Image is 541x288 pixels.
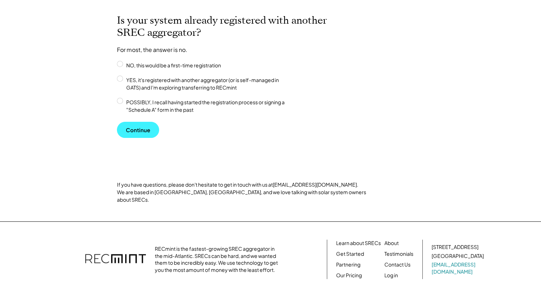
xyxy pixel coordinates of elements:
a: Get Started [336,250,364,258]
a: About [384,240,399,247]
img: recmint-logotype%403x.png [85,247,146,272]
h2: Is your system already registered with another SREC aggregator? [117,15,331,39]
div: If you have questions, please don't hesitate to get in touch with us at . We are based in [GEOGRA... [117,181,367,203]
button: Continue [117,122,159,138]
div: [GEOGRAPHIC_DATA] [432,253,484,260]
label: POSSIBLY, I recall having started the registration process or signing a "Schedule A" form in the ... [124,99,296,114]
div: [STREET_ADDRESS] [432,244,478,251]
a: Log in [384,272,398,279]
a: Our Pricing [336,272,362,279]
div: For most, the answer is no. [117,46,187,54]
a: Partnering [336,261,360,268]
a: [EMAIL_ADDRESS][DOMAIN_NAME] [273,181,357,188]
a: [EMAIL_ADDRESS][DOMAIN_NAME] [432,261,485,275]
a: Learn about SRECs [336,240,381,247]
label: YES, it's registered with another aggregator (or is self-managed in GATS) and I'm exploring trans... [124,76,296,91]
div: RECmint is the fastest-growing SREC aggregator in the mid-Atlantic. SRECs can be hard, and we wan... [155,245,282,273]
label: NO, this would be a first-time registration [124,62,296,69]
a: Contact Us [384,261,410,268]
a: Testimonials [384,250,413,258]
